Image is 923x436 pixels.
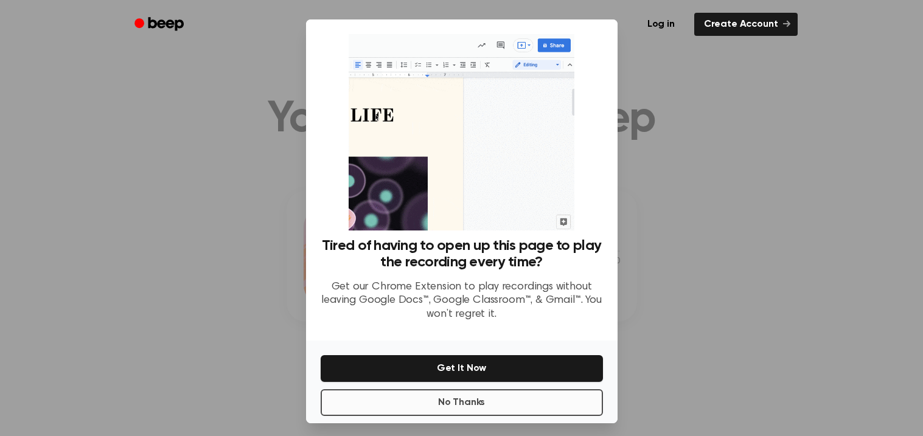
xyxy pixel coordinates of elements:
[349,34,574,230] img: Beep extension in action
[635,10,687,38] a: Log in
[321,238,603,271] h3: Tired of having to open up this page to play the recording every time?
[321,280,603,322] p: Get our Chrome Extension to play recordings without leaving Google Docs™, Google Classroom™, & Gm...
[126,13,195,36] a: Beep
[694,13,798,36] a: Create Account
[321,389,603,416] button: No Thanks
[321,355,603,382] button: Get It Now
